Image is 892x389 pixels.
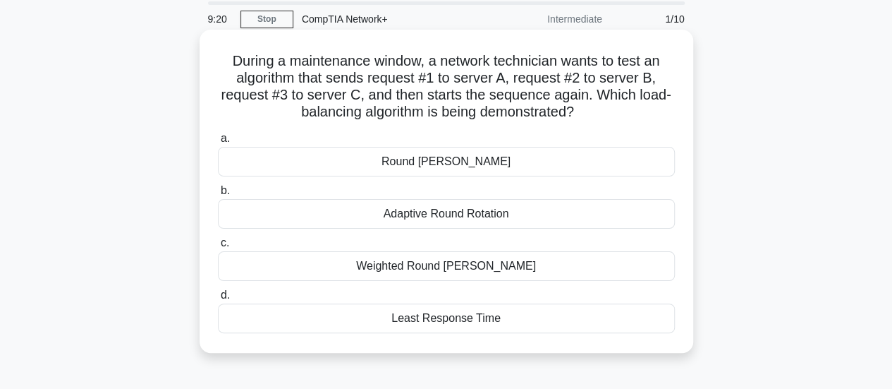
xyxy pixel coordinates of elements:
div: Intermediate [487,5,611,33]
div: Adaptive Round Rotation [218,199,675,229]
div: 9:20 [200,5,240,33]
a: Stop [240,11,293,28]
span: d. [221,289,230,301]
span: b. [221,184,230,196]
h5: During a maintenance window, a network technician wants to test an algorithm that sends request #... [216,52,676,121]
div: CompTIA Network+ [293,5,487,33]
div: 1/10 [611,5,693,33]
span: c. [221,237,229,249]
div: Least Response Time [218,304,675,333]
span: a. [221,132,230,144]
div: Weighted Round [PERSON_NAME] [218,251,675,281]
div: Round [PERSON_NAME] [218,147,675,176]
